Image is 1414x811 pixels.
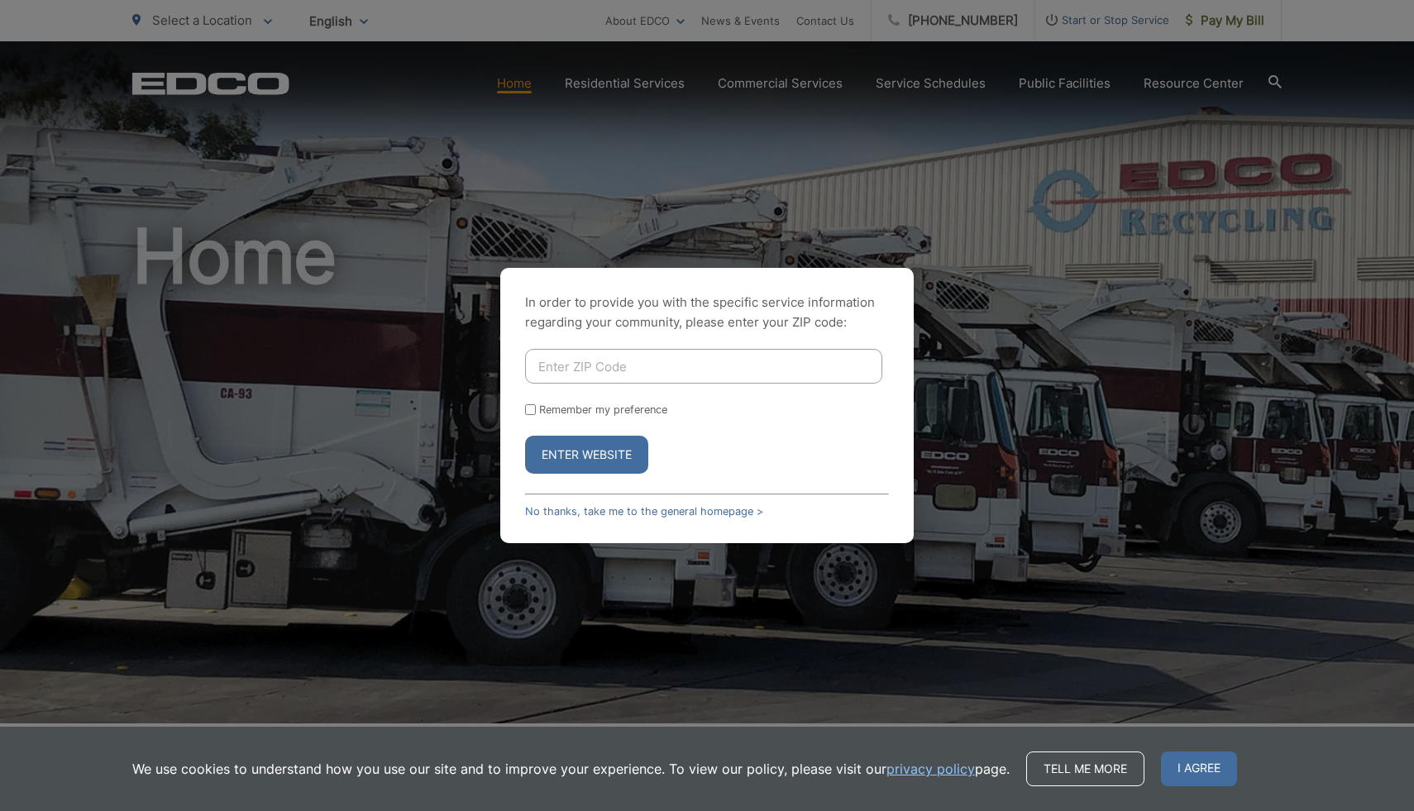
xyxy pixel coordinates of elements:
label: Remember my preference [539,403,667,416]
a: No thanks, take me to the general homepage > [525,505,763,518]
input: Enter ZIP Code [525,349,882,384]
a: Tell me more [1026,751,1144,786]
button: Enter Website [525,436,648,474]
a: privacy policy [886,759,975,779]
p: We use cookies to understand how you use our site and to improve your experience. To view our pol... [132,759,1010,779]
p: In order to provide you with the specific service information regarding your community, please en... [525,293,889,332]
span: I agree [1161,751,1237,786]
